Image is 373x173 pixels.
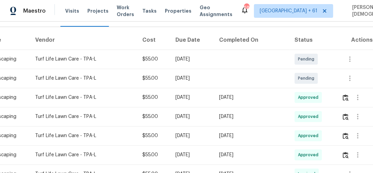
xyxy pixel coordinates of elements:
div: $55.00 [142,94,164,101]
div: Turf Life Lawn Care - TPA-L [35,94,131,101]
span: Visits [65,8,79,14]
span: Projects [87,8,109,14]
div: [DATE] [175,56,208,63]
span: Approved [298,113,321,120]
button: Review Icon [342,128,349,144]
div: Turf Life Lawn Care - TPA-L [35,56,131,63]
th: Due Date [170,30,214,50]
span: Geo Assignments [200,4,232,18]
span: Approved [298,132,321,139]
div: [DATE] [175,132,208,139]
span: Approved [298,94,321,101]
div: $55.00 [142,56,164,63]
span: Work Orders [117,4,134,18]
img: Review Icon [343,114,348,120]
button: Review Icon [342,147,349,163]
img: Review Icon [343,133,348,139]
div: [DATE] [175,113,208,120]
th: Cost [137,30,170,50]
th: Vendor [30,30,137,50]
img: Review Icon [343,152,348,158]
div: [DATE] [175,151,208,158]
div: [DATE] [219,94,284,101]
div: Turf Life Lawn Care - TPA-L [35,75,131,82]
div: Turf Life Lawn Care - TPA-L [35,132,131,139]
div: $55.00 [142,113,164,120]
div: [DATE] [175,94,208,101]
span: Maestro [23,8,46,14]
button: Review Icon [342,89,349,106]
div: Turf Life Lawn Care - TPA-L [35,151,131,158]
span: Approved [298,151,321,158]
button: Review Icon [342,108,349,125]
th: Status [289,30,336,50]
div: 680 [244,4,249,11]
div: $55.00 [142,151,164,158]
span: Pending [298,56,317,63]
div: [DATE] [219,113,284,120]
div: $55.00 [142,75,164,82]
div: [DATE] [175,75,208,82]
span: Properties [165,8,191,14]
div: [DATE] [219,132,284,139]
th: Completed On [214,30,289,50]
span: Pending [298,75,317,82]
div: [DATE] [219,151,284,158]
div: $55.00 [142,132,164,139]
span: [GEOGRAPHIC_DATA] + 61 [260,8,317,14]
span: Tasks [142,9,157,13]
img: Review Icon [343,94,348,101]
div: Turf Life Lawn Care - TPA-L [35,113,131,120]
